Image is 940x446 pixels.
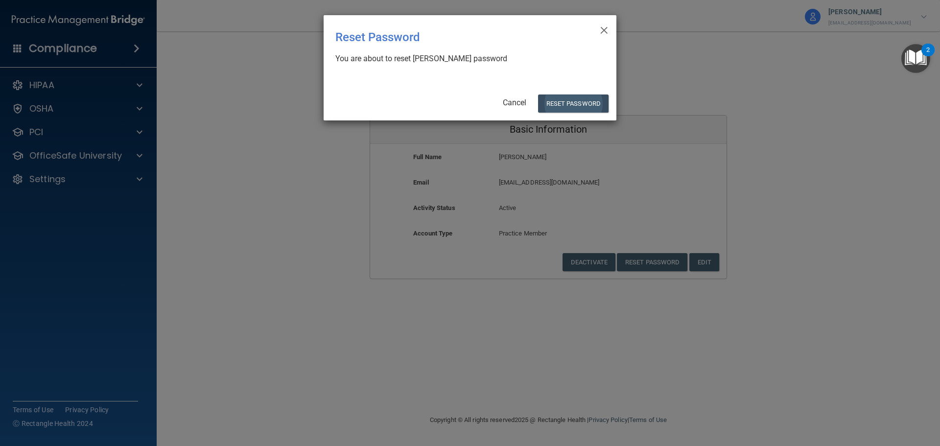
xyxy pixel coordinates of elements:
button: Reset Password [538,94,609,113]
button: Open Resource Center, 2 new notifications [901,44,930,73]
a: Cancel [503,98,526,107]
iframe: Drift Widget Chat Controller [771,376,928,416]
div: 2 [926,50,930,63]
span: × [600,19,609,39]
div: You are about to reset [PERSON_NAME] password [335,53,597,64]
div: Reset Password [335,23,564,51]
